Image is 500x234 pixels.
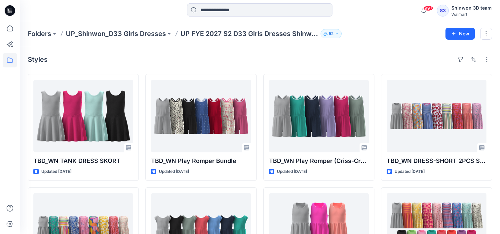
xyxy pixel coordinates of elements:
[33,156,133,166] p: TBD_WN TANK DRESS SKORT
[33,80,133,152] a: TBD_WN TANK DRESS SKORT
[445,28,475,40] button: New
[387,156,486,166] p: TBD_WN DRESS-SHORT 2PCS SET(Slash Pocket)
[180,29,318,38] p: UP FYE 2027 S2 D33 Girls Dresses Shinwon
[28,56,48,63] h4: Styles
[423,6,433,11] span: 99+
[451,4,492,12] div: Shinwon 3D team
[66,29,166,38] a: UP_Shinwon_D33 Girls Dresses
[269,156,369,166] p: TBD_WN Play Romper (Criss-Cross)
[151,80,251,152] a: TBD_WN Play Romper Bundle
[159,168,189,175] p: Updated [DATE]
[437,5,449,17] div: S3
[41,168,71,175] p: Updated [DATE]
[329,30,333,37] p: 52
[28,29,51,38] a: Folders
[321,29,342,38] button: 52
[277,168,307,175] p: Updated [DATE]
[387,80,486,152] a: TBD_WN DRESS-SHORT 2PCS SET(Slash Pocket)
[395,168,425,175] p: Updated [DATE]
[151,156,251,166] p: TBD_WN Play Romper Bundle
[269,80,369,152] a: TBD_WN Play Romper (Criss-Cross)
[451,12,492,17] div: Walmart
